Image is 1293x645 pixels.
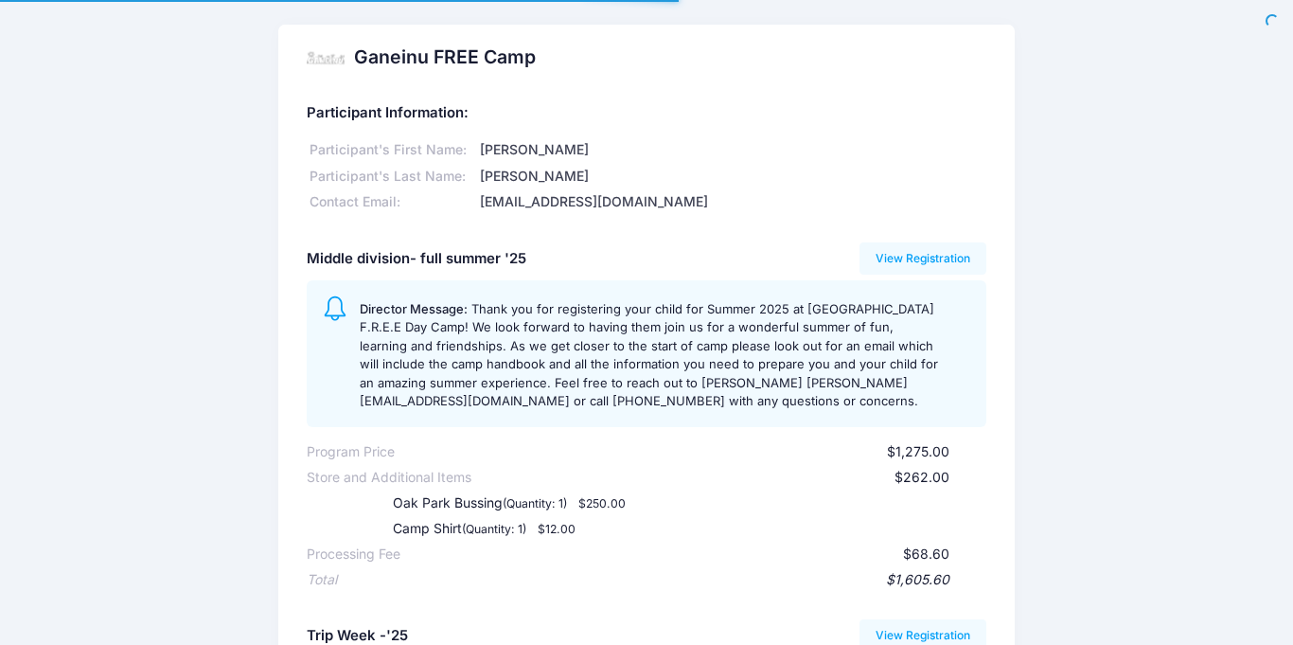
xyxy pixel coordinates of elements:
[307,468,471,488] div: Store and Additional Items
[360,301,468,316] span: Director Message:
[538,522,576,536] small: $12.00
[307,442,395,462] div: Program Price
[307,251,526,268] h5: Middle division- full summer '25
[360,301,938,409] span: Thank you for registering your child for Summer 2025 at [GEOGRAPHIC_DATA] F.R.E.E Day Camp! We lo...
[471,468,950,488] div: $262.00
[337,570,950,590] div: $1,605.60
[476,192,986,212] div: [EMAIL_ADDRESS][DOMAIN_NAME]
[355,493,763,513] div: Oak Park Bussing
[578,496,626,511] small: $250.00
[307,140,477,160] div: Participant's First Name:
[887,443,949,459] span: $1,275.00
[476,167,986,187] div: [PERSON_NAME]
[859,242,987,275] a: View Registration
[354,46,536,68] h2: Ganeinu FREE Camp
[307,570,337,590] div: Total
[503,496,567,511] small: (Quantity: 1)
[355,519,763,539] div: Camp Shirt
[307,628,408,645] h5: Trip Week -'25
[307,167,477,187] div: Participant's Last Name:
[307,545,400,564] div: Processing Fee
[307,105,987,122] h5: Participant Information:
[400,545,950,564] div: $68.60
[462,522,526,536] small: (Quantity: 1)
[307,192,477,212] div: Contact Email:
[476,140,986,160] div: [PERSON_NAME]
